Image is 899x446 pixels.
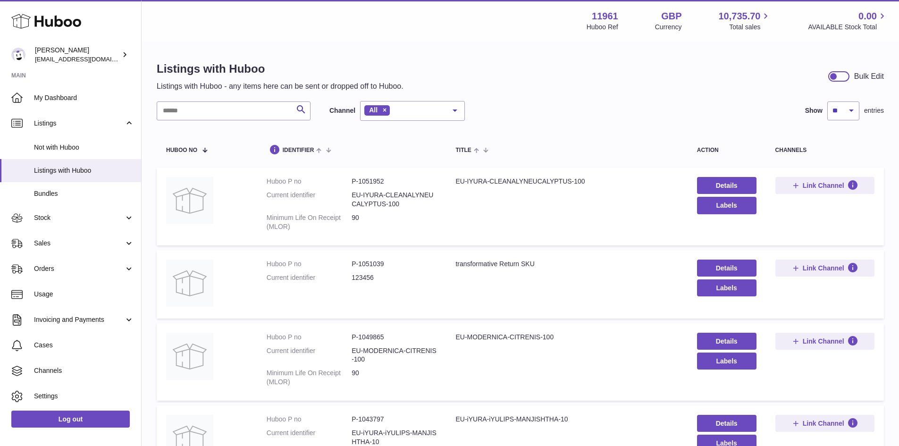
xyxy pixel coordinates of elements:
[34,366,134,375] span: Channels
[775,177,874,194] button: Link Channel
[267,333,352,342] dt: Huboo P no
[369,106,378,114] span: All
[267,213,352,231] dt: Minimum Life On Receipt (MLOR)
[34,290,134,299] span: Usage
[267,346,352,364] dt: Current identifier
[697,353,756,370] button: Labels
[352,191,437,209] dd: EU-IYURA-CLEANALYNEUCALYPTUS-100
[805,106,823,115] label: Show
[267,415,352,424] dt: Huboo P no
[34,341,134,350] span: Cases
[808,10,888,32] a: 0.00 AVAILABLE Stock Total
[352,415,437,424] dd: P-1043797
[718,10,760,23] span: 10,735.70
[34,166,134,175] span: Listings with Huboo
[455,415,678,424] div: EU-iYURA-iYULIPS-MANJISHTHA-10
[35,46,120,64] div: [PERSON_NAME]
[455,333,678,342] div: EU-MODERNICA-CITRENIS-100
[267,177,352,186] dt: Huboo P no
[35,55,139,63] span: [EMAIL_ADDRESS][DOMAIN_NAME]
[166,333,213,380] img: EU-MODERNICA-CITRENIS-100
[267,191,352,209] dt: Current identifier
[34,119,124,128] span: Listings
[267,369,352,387] dt: Minimum Life On Receipt (MLOR)
[34,213,124,222] span: Stock
[803,181,844,190] span: Link Channel
[455,177,678,186] div: EU-IYURA-CLEANALYNEUCALYPTUS-100
[329,106,355,115] label: Channel
[157,61,403,76] h1: Listings with Huboo
[661,10,681,23] strong: GBP
[34,93,134,102] span: My Dashboard
[283,147,314,153] span: identifier
[166,147,197,153] span: Huboo no
[697,415,756,432] a: Details
[352,260,437,269] dd: P-1051039
[592,10,618,23] strong: 11961
[803,337,844,345] span: Link Channel
[718,10,771,32] a: 10,735.70 Total sales
[775,415,874,432] button: Link Channel
[34,143,134,152] span: Not with Huboo
[858,10,877,23] span: 0.00
[697,177,756,194] a: Details
[697,333,756,350] a: Details
[267,273,352,282] dt: Current identifier
[11,48,25,62] img: internalAdmin-11961@internal.huboo.com
[697,147,756,153] div: action
[267,260,352,269] dt: Huboo P no
[864,106,884,115] span: entries
[34,264,124,273] span: Orders
[729,23,771,32] span: Total sales
[655,23,682,32] div: Currency
[166,177,213,224] img: EU-IYURA-CLEANALYNEUCALYPTUS-100
[352,213,437,231] dd: 90
[352,346,437,364] dd: EU-MODERNICA-CITRENIS-100
[697,279,756,296] button: Labels
[352,369,437,387] dd: 90
[166,260,213,307] img: transformative Return SKU
[34,392,134,401] span: Settings
[455,260,678,269] div: transformative Return SKU
[775,333,874,350] button: Link Channel
[697,260,756,277] a: Details
[352,177,437,186] dd: P-1051952
[157,81,403,92] p: Listings with Huboo - any items here can be sent or dropped off to Huboo.
[34,239,124,248] span: Sales
[34,315,124,324] span: Invoicing and Payments
[775,147,874,153] div: channels
[455,147,471,153] span: title
[803,264,844,272] span: Link Channel
[352,333,437,342] dd: P-1049865
[587,23,618,32] div: Huboo Ref
[808,23,888,32] span: AVAILABLE Stock Total
[803,419,844,428] span: Link Channel
[775,260,874,277] button: Link Channel
[854,71,884,82] div: Bulk Edit
[11,411,130,428] a: Log out
[34,189,134,198] span: Bundles
[352,273,437,282] dd: 123456
[697,197,756,214] button: Labels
